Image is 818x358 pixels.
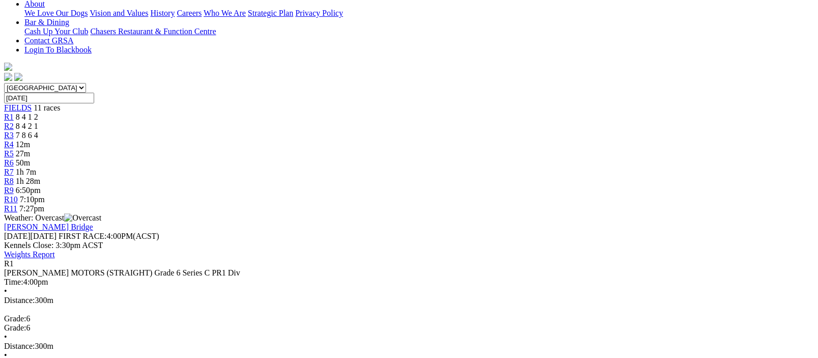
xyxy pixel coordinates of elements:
[16,131,38,140] span: 7 8 6 4
[4,278,23,286] span: Time:
[16,158,30,167] span: 50m
[24,45,92,54] a: Login To Blackbook
[24,9,88,17] a: We Love Our Dogs
[34,103,60,112] span: 11 races
[4,103,32,112] a: FIELDS
[4,213,101,222] span: Weather: Overcast
[16,122,38,130] span: 8 4 2 1
[14,73,22,81] img: twitter.svg
[4,113,14,121] a: R1
[4,314,814,323] div: 6
[16,177,40,185] span: 1h 28m
[4,195,18,204] a: R10
[4,314,26,323] span: Grade:
[4,296,35,305] span: Distance:
[90,27,216,36] a: Chasers Restaurant & Function Centre
[16,113,38,121] span: 8 4 1 2
[24,18,69,26] a: Bar & Dining
[16,168,36,176] span: 1h 7m
[4,93,94,103] input: Select date
[24,9,814,18] div: About
[4,122,14,130] a: R2
[24,36,73,45] a: Contact GRSA
[4,149,14,158] a: R5
[4,333,7,341] span: •
[4,140,14,149] a: R4
[177,9,202,17] a: Careers
[4,204,17,213] a: R11
[295,9,343,17] a: Privacy Policy
[4,131,14,140] a: R3
[4,259,14,268] span: R1
[150,9,175,17] a: History
[4,342,814,351] div: 300m
[4,268,814,278] div: [PERSON_NAME] MOTORS (STRAIGHT) Grade 6 Series C PR1 Div
[4,186,14,195] a: R9
[16,186,41,195] span: 6:50pm
[204,9,246,17] a: Who We Are
[4,250,55,259] a: Weights Report
[4,241,814,250] div: Kennels Close: 3:30pm ACST
[4,232,31,240] span: [DATE]
[16,140,30,149] span: 12m
[24,27,88,36] a: Cash Up Your Club
[24,27,814,36] div: Bar & Dining
[4,342,35,350] span: Distance:
[4,177,14,185] a: R8
[19,204,44,213] span: 7:27pm
[16,149,30,158] span: 27m
[64,213,101,223] img: Overcast
[59,232,106,240] span: FIRST RACE:
[4,63,12,71] img: logo-grsa-white.png
[4,287,7,295] span: •
[4,168,14,176] a: R7
[4,73,12,81] img: facebook.svg
[248,9,293,17] a: Strategic Plan
[4,323,26,332] span: Grade:
[4,323,814,333] div: 6
[4,232,57,240] span: [DATE]
[4,278,814,287] div: 4:00pm
[4,223,93,231] a: [PERSON_NAME] Bridge
[90,9,148,17] a: Vision and Values
[20,195,45,204] span: 7:10pm
[4,296,814,305] div: 300m
[4,158,14,167] a: R6
[59,232,159,240] span: 4:00PM(ACST)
